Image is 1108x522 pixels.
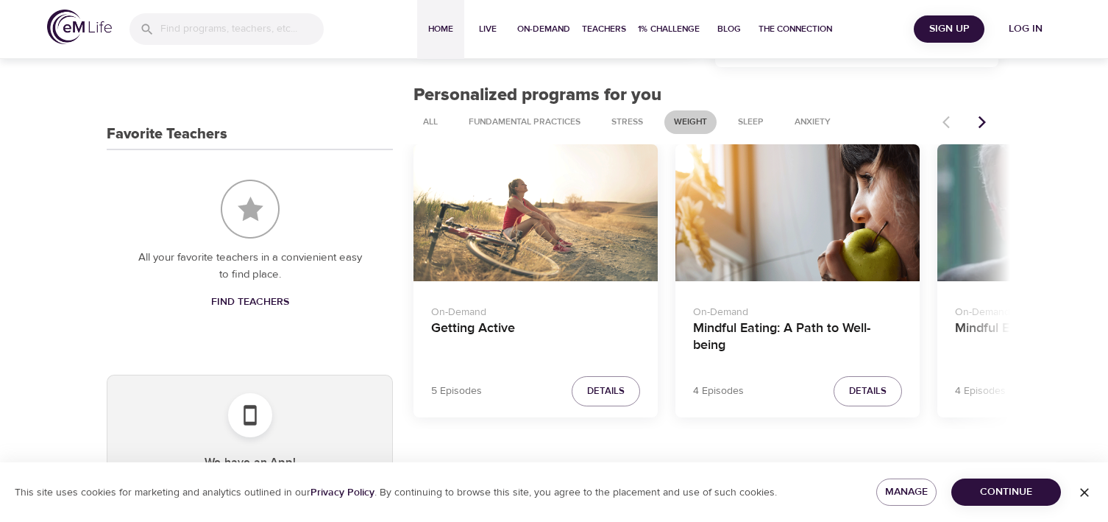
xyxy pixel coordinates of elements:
[310,486,374,499] a: Privacy Policy
[729,116,773,128] span: Sleep
[413,144,658,282] button: Getting Active
[47,10,112,44] img: logo
[728,110,773,134] div: Sleep
[834,376,902,406] button: Details
[107,126,227,143] h3: Favorite Teachers
[431,320,640,356] h4: Getting Active
[423,21,458,37] span: Home
[664,110,717,134] div: Weight
[413,110,447,134] div: All
[951,479,1061,506] button: Continue
[759,21,832,37] span: The Connection
[602,110,653,134] div: Stress
[665,116,716,128] span: Weight
[693,384,744,399] p: 4 Episodes
[470,21,505,37] span: Live
[582,21,626,37] span: Teachers
[460,116,589,128] span: Fundamental Practices
[888,483,925,501] span: Manage
[431,299,640,320] p: On-Demand
[693,320,902,356] h4: Mindful Eating: A Path to Well-being
[136,250,363,283] p: All your favorite teachers in a convienient easy to find place.
[638,21,700,37] span: 1% Challenge
[205,289,295,316] a: Find Teachers
[920,20,979,38] span: Sign Up
[413,85,998,106] h2: Personalized programs for you
[459,110,590,134] div: Fundamental Practices
[876,479,937,506] button: Manage
[786,116,839,128] span: Anxiety
[963,483,1049,501] span: Continue
[587,383,625,400] span: Details
[572,376,640,406] button: Details
[693,299,902,320] p: On-Demand
[996,20,1055,38] span: Log in
[517,21,570,37] span: On-Demand
[675,144,920,282] button: Mindful Eating: A Path to Well-being
[711,21,747,37] span: Blog
[413,447,577,504] h2: The Connection
[785,110,840,134] div: Anxiety
[414,116,447,128] span: All
[849,383,887,400] span: Details
[211,293,289,311] span: Find Teachers
[990,15,1061,43] button: Log in
[119,455,380,470] h5: We have an App!
[603,116,652,128] span: Stress
[160,13,324,45] input: Find programs, teachers, etc...
[221,180,280,239] img: Favorite Teachers
[966,106,998,138] button: Next items
[955,384,1006,399] p: 4 Episodes
[431,384,482,399] p: 5 Episodes
[914,15,984,43] button: Sign Up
